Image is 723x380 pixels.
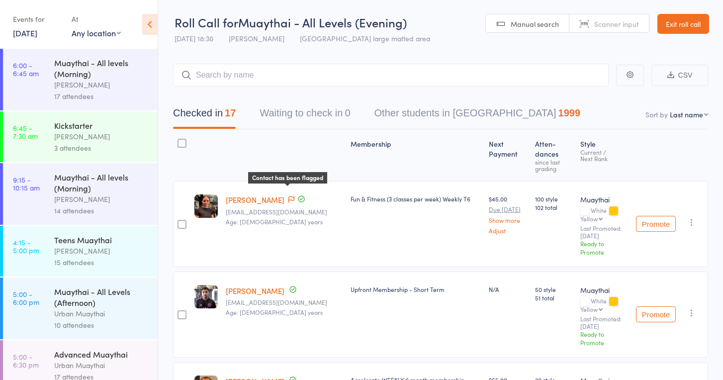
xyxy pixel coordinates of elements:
span: 51 total [535,293,572,302]
div: [PERSON_NAME] [54,193,149,205]
span: Scanner input [594,19,639,29]
span: [DATE] 18:30 [175,33,213,43]
time: 9:15 - 10:15 am [13,176,40,191]
div: since last grading [535,159,572,172]
time: 6:45 - 7:30 am [13,124,38,140]
small: gonzalvezalvaro@gmail.com [226,299,343,306]
input: Search by name [173,64,609,87]
a: Adjust [489,227,527,234]
small: Last Promoted: [DATE] [580,225,628,239]
span: 100 style [535,194,572,203]
div: Next Payment [485,134,531,177]
small: erinblackman@yahoo.com [226,208,343,215]
div: Atten­dances [531,134,576,177]
div: 14 attendees [54,205,149,216]
div: Muaythai - All levels (Morning) [54,57,149,79]
button: Other students in [GEOGRAPHIC_DATA]1999 [374,102,581,129]
a: 9:15 -10:15 amMuaythai - All levels (Morning)[PERSON_NAME]14 attendees [3,163,158,225]
a: 5:00 -6:00 pmMuaythai - All Levels (Afternoon)Urban Muaythai10 attendees [3,278,158,339]
span: Manual search [511,19,559,29]
div: White [580,297,628,312]
div: 0 [345,107,350,118]
div: Urban Muaythai [54,308,149,319]
div: Kickstarter [54,120,149,131]
div: [PERSON_NAME] [54,131,149,142]
div: N/A [489,285,527,293]
small: Last Promoted: [DATE] [580,315,628,330]
div: 3 attendees [54,142,149,154]
div: Advanced Muaythai [54,349,149,360]
a: 6:00 -6:45 amMuaythai - All levels (Morning)[PERSON_NAME]17 attendees [3,49,158,110]
a: 6:45 -7:30 amKickstarter[PERSON_NAME]3 attendees [3,111,158,162]
label: Sort by [645,109,668,119]
div: Muaythai [580,285,628,295]
span: Age: [DEMOGRAPHIC_DATA] years [226,217,323,226]
span: [GEOGRAPHIC_DATA] large matted area [300,33,430,43]
span: 102 total [535,203,572,211]
span: Age: [DEMOGRAPHIC_DATA] years [226,308,323,316]
button: Waiting to check in0 [260,102,350,129]
div: Muaythai [580,194,628,204]
time: 5:00 - 6:30 pm [13,353,39,369]
div: Current / Next Rank [580,149,628,162]
time: 6:00 - 6:45 am [13,61,39,77]
img: image1722330601.png [194,194,218,218]
div: Ready to Promote [580,239,628,256]
div: Muaythai - All levels (Morning) [54,172,149,193]
span: Muaythai - All Levels (Evening) [238,14,407,30]
div: Style [576,134,632,177]
a: Exit roll call [657,14,709,34]
div: Urban Muaythai [54,360,149,371]
span: 50 style [535,285,572,293]
div: At [72,11,121,27]
div: 17 attendees [54,91,149,102]
div: Last name [670,109,703,119]
div: Yellow [580,306,598,312]
time: 5:00 - 6:00 pm [13,290,39,306]
div: Contact has been flagged [248,172,327,184]
button: Promote [636,216,676,232]
button: CSV [651,65,708,86]
a: Show more [489,217,527,223]
div: 17 [225,107,236,118]
div: [PERSON_NAME] [54,79,149,91]
div: $45.00 [489,194,527,234]
div: Membership [347,134,485,177]
button: Checked in17 [173,102,236,129]
span: Roll Call for [175,14,238,30]
a: [PERSON_NAME] [226,285,284,296]
div: Teens Muaythai [54,234,149,245]
small: Due [DATE] [489,206,527,213]
button: Promote [636,306,676,322]
div: Any location [72,27,121,38]
div: [PERSON_NAME] [54,245,149,257]
div: 1999 [558,107,581,118]
a: [DATE] [13,27,37,38]
span: [PERSON_NAME] [229,33,284,43]
div: Upfront Membership - Short Term [351,285,481,293]
div: 15 attendees [54,257,149,268]
div: Ready to Promote [580,330,628,347]
div: Events for [13,11,62,27]
div: Yellow [580,215,598,222]
a: 4:15 -5:00 pmTeens Muaythai[PERSON_NAME]15 attendees [3,226,158,277]
div: Fun & Fitness (3 classes per week) Weekly T6 [351,194,481,203]
time: 4:15 - 5:00 pm [13,238,39,254]
img: image1736123635.png [194,285,218,308]
a: [PERSON_NAME] [226,194,284,205]
div: 10 attendees [54,319,149,331]
div: Muaythai - All Levels (Afternoon) [54,286,149,308]
div: White [580,207,628,222]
